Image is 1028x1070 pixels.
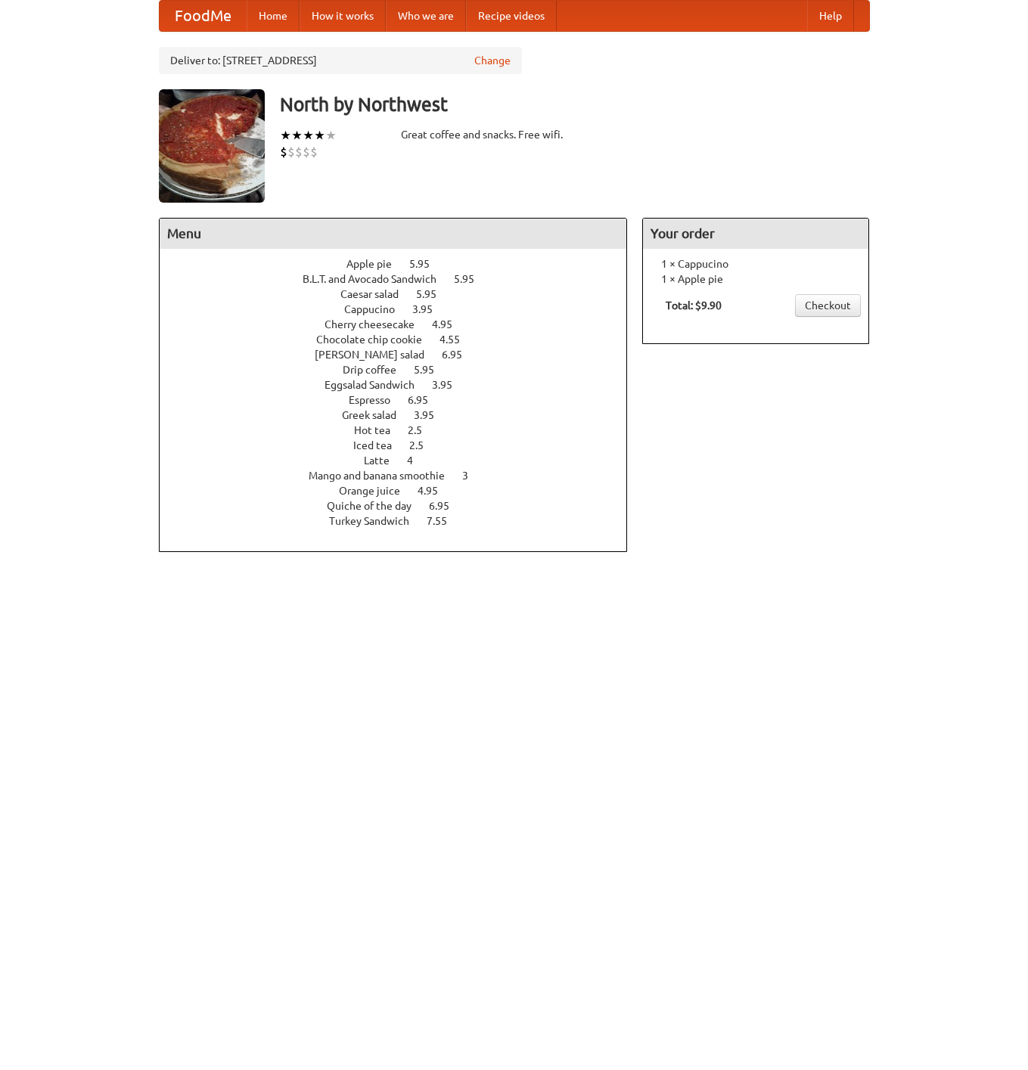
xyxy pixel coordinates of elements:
[807,1,854,31] a: Help
[325,379,480,391] a: Eggsalad Sandwich 3.95
[666,299,722,312] b: Total: $9.90
[280,127,291,144] li: ★
[247,1,300,31] a: Home
[353,439,452,451] a: Iced tea 2.5
[314,127,325,144] li: ★
[287,144,295,160] li: $
[344,303,461,315] a: Cappucino 3.95
[339,485,415,497] span: Orange juice
[346,258,458,270] a: Apple pie 5.95
[159,89,265,203] img: angular.jpg
[310,144,318,160] li: $
[325,379,430,391] span: Eggsalad Sandwich
[354,424,450,436] a: Hot tea 2.5
[316,333,437,346] span: Chocolate chip cookie
[327,500,427,512] span: Quiche of the day
[342,409,412,421] span: Greek salad
[329,515,475,527] a: Turkey Sandwich 7.55
[342,409,462,421] a: Greek salad 3.95
[280,89,870,119] h3: North by Northwest
[364,454,441,467] a: Latte 4
[414,364,449,376] span: 5.95
[315,349,439,361] span: [PERSON_NAME] salad
[407,454,428,467] span: 4
[160,1,247,31] a: FoodMe
[364,454,405,467] span: Latte
[159,47,522,74] div: Deliver to: [STREET_ADDRESS]
[340,288,414,300] span: Caesar salad
[343,364,412,376] span: Drip coffee
[414,409,449,421] span: 3.95
[309,470,460,482] span: Mango and banana smoothie
[303,273,452,285] span: B.L.T. and Avocado Sandwich
[353,439,407,451] span: Iced tea
[409,258,445,270] span: 5.95
[401,127,628,142] div: Great coffee and snacks. Free wifi.
[409,439,439,451] span: 2.5
[303,144,310,160] li: $
[303,273,502,285] a: B.L.T. and Avocado Sandwich 5.95
[474,53,511,68] a: Change
[432,379,467,391] span: 3.95
[386,1,466,31] a: Who we are
[325,127,337,144] li: ★
[280,144,287,160] li: $
[416,288,452,300] span: 5.95
[327,500,477,512] a: Quiche of the day 6.95
[295,144,303,160] li: $
[427,515,462,527] span: 7.55
[651,271,861,287] li: 1 × Apple pie
[349,394,405,406] span: Espresso
[315,349,490,361] a: [PERSON_NAME] salad 6.95
[300,1,386,31] a: How it works
[329,515,424,527] span: Turkey Sandwich
[325,318,430,330] span: Cherry cheesecake
[291,127,303,144] li: ★
[349,394,456,406] a: Espresso 6.95
[340,288,464,300] a: Caesar salad 5.95
[795,294,861,317] a: Checkout
[354,424,405,436] span: Hot tea
[408,424,437,436] span: 2.5
[346,258,407,270] span: Apple pie
[454,273,489,285] span: 5.95
[442,349,477,361] span: 6.95
[160,219,627,249] h4: Menu
[432,318,467,330] span: 4.95
[412,303,448,315] span: 3.95
[418,485,453,497] span: 4.95
[408,394,443,406] span: 6.95
[316,333,488,346] a: Chocolate chip cookie 4.55
[325,318,480,330] a: Cherry cheesecake 4.95
[466,1,557,31] a: Recipe videos
[303,127,314,144] li: ★
[344,303,410,315] span: Cappucino
[643,219,868,249] h4: Your order
[343,364,462,376] a: Drip coffee 5.95
[309,470,496,482] a: Mango and banana smoothie 3
[439,333,475,346] span: 4.55
[339,485,466,497] a: Orange juice 4.95
[429,500,464,512] span: 6.95
[651,256,861,271] li: 1 × Cappucino
[462,470,483,482] span: 3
